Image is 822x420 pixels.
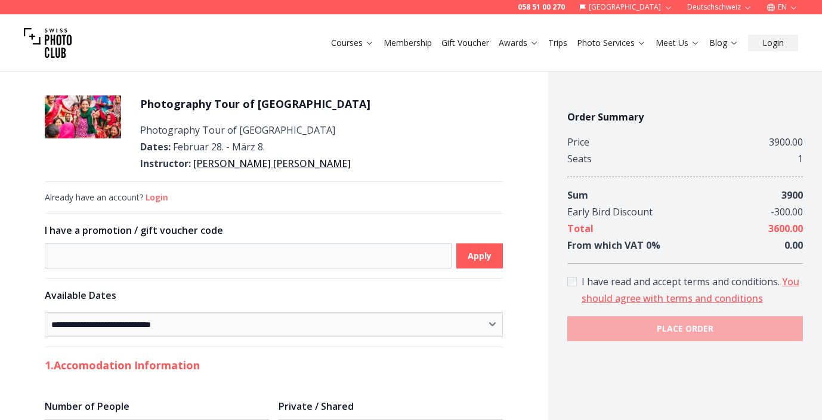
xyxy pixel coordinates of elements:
button: Login [748,35,798,51]
button: Apply [456,243,503,268]
a: Meet Us [656,37,700,49]
a: Gift Voucher [441,37,489,49]
div: - 300.00 [771,203,803,220]
div: Price [567,134,589,150]
button: Gift Voucher [437,35,494,51]
h4: Order Summary [567,110,803,124]
div: Early Bird Discount [567,203,653,220]
button: Photo Services [572,35,651,51]
b: Instructor : [140,157,191,170]
a: Membership [384,37,432,49]
a: 058 51 00 270 [518,2,565,12]
a: Photo Services [577,37,646,49]
button: Trips [543,35,572,51]
h3: Number of People [45,399,269,413]
img: Photography Tour of Nepal [45,95,121,138]
div: Photography Tour of [GEOGRAPHIC_DATA] [140,122,370,138]
h3: Available Dates [45,288,503,302]
div: From which VAT 0 % [567,237,660,254]
button: Meet Us [651,35,704,51]
b: PLACE ORDER [657,323,713,335]
a: Courses [331,37,374,49]
a: [PERSON_NAME] [PERSON_NAME] [193,157,351,170]
h1: Photography Tour of [GEOGRAPHIC_DATA] [140,95,370,112]
input: Accept terms [567,277,577,286]
span: I have read and accept terms and conditions . [582,275,782,288]
b: Apply [468,250,492,262]
button: Login [146,192,168,203]
span: 0.00 [784,239,803,252]
div: Februar 28. - März 8. [140,138,370,155]
button: Blog [704,35,743,51]
span: 3900 [781,189,803,202]
button: Awards [494,35,543,51]
h2: 1. Accomodation Information [45,357,503,373]
img: Swiss photo club [24,19,72,67]
span: 3600.00 [768,222,803,235]
button: Membership [379,35,437,51]
h3: Private / Shared [279,399,503,413]
button: PLACE ORDER [567,316,803,341]
button: Courses [326,35,379,51]
div: Total [567,220,594,237]
a: Blog [709,37,738,49]
div: Seats [567,150,592,167]
div: Sum [567,187,588,203]
div: 3900.00 [769,134,803,150]
a: Awards [499,37,539,49]
div: Already have an account? [45,192,503,203]
a: Trips [548,37,567,49]
div: 1 [798,150,803,167]
b: Dates : [140,140,171,153]
h3: I have a promotion / gift voucher code [45,223,503,237]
